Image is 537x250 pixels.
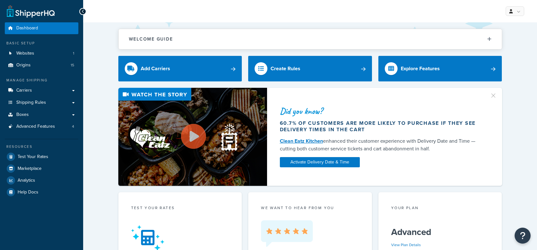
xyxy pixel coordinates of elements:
[18,154,48,160] span: Test Your Rates
[5,144,78,149] div: Resources
[71,63,74,68] span: 15
[515,228,531,244] button: Open Resource Center
[271,64,300,73] div: Create Rules
[18,190,38,195] span: Help Docs
[280,157,360,167] a: Activate Delivery Date & Time
[5,22,78,34] a: Dashboard
[391,242,421,248] a: View Plan Details
[5,59,78,71] a: Origins15
[16,124,55,129] span: Advanced Features
[5,121,78,133] li: Advanced Features
[18,178,35,183] span: Analytics
[16,26,38,31] span: Dashboard
[5,59,78,71] li: Origins
[72,124,74,129] span: 4
[129,37,173,42] h2: Welcome Guide
[261,205,359,211] p: we want to hear from you
[119,29,502,49] button: Welcome Guide
[5,48,78,59] li: Websites
[5,85,78,96] a: Carriers
[5,97,78,109] a: Shipping Rules
[248,56,372,81] a: Create Rules
[5,186,78,198] a: Help Docs
[73,51,74,56] span: 1
[280,137,323,145] a: Clean Eatz Kitchen
[280,137,482,153] div: enhanced their customer experience with Delivery Date and Time — cutting both customer service ti...
[401,64,440,73] div: Explore Features
[141,64,170,73] div: Add Carriers
[5,78,78,83] div: Manage Shipping
[5,121,78,133] a: Advanced Features4
[16,100,46,105] span: Shipping Rules
[16,112,29,117] span: Boxes
[5,175,78,186] a: Analytics
[18,166,42,171] span: Marketplace
[16,88,32,93] span: Carriers
[131,205,229,212] div: Test your rates
[378,56,502,81] a: Explore Features
[391,205,489,212] div: Your Plan
[5,151,78,163] a: Test Your Rates
[5,109,78,121] a: Boxes
[118,56,242,81] a: Add Carriers
[280,120,482,133] div: 60.7% of customers are more likely to purchase if they see delivery times in the cart
[16,63,31,68] span: Origins
[118,88,267,186] img: Video thumbnail
[280,107,482,116] div: Did you know?
[391,227,489,237] h5: Advanced
[5,163,78,174] a: Marketplace
[5,41,78,46] div: Basic Setup
[16,51,34,56] span: Websites
[5,48,78,59] a: Websites1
